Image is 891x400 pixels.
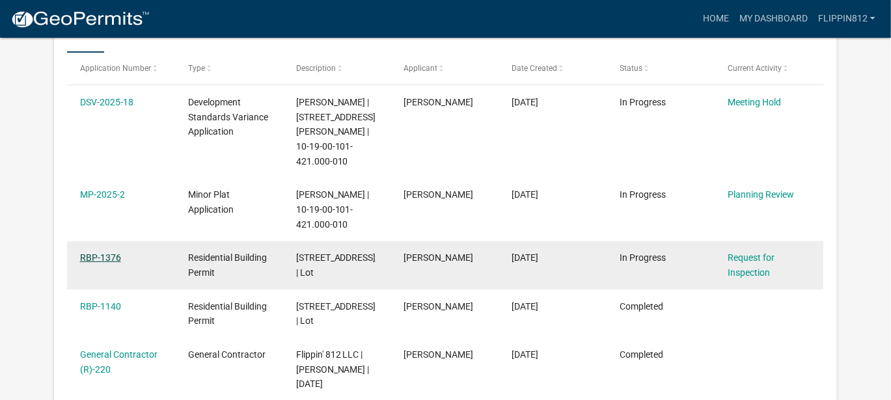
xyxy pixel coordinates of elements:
a: RBP-1376 [80,252,121,263]
span: Development Standards Variance Application [188,97,268,137]
a: General Contractor (R)-220 [80,349,158,375]
span: Melissa A Zink [404,189,474,200]
a: Home [698,7,734,31]
span: 05/09/2024 [512,301,539,312]
span: Melissa A Zink [404,301,474,312]
a: DSV-2025-18 [80,97,133,107]
a: Flippin812 [813,7,881,31]
datatable-header-cell: Current Activity [715,53,823,84]
span: Melissa Zink | 10-19-00-101-421.000-010 [296,189,370,230]
span: 09/17/2024 [512,252,539,263]
span: 07/28/2025 [512,97,539,107]
a: My Dashboard [734,7,813,31]
a: Request for Inspection [728,252,775,278]
span: In Progress [620,189,666,200]
datatable-header-cell: Status [607,53,715,84]
a: MP-2025-2 [80,189,125,200]
span: Description [296,64,336,73]
span: Applicant [404,64,438,73]
span: Melissa A Zink [404,349,474,360]
datatable-header-cell: Type [175,53,283,84]
a: RBP-1140 [80,301,121,312]
a: Meeting Hold [728,97,782,107]
span: In Progress [620,252,666,263]
span: Melissa A Zink [404,252,474,263]
span: Melissa A Zink [404,97,474,107]
span: Flippin' 812 LLC | Melissa Zink | 12/31/2024 [296,349,370,390]
span: 07/24/2025 [512,189,539,200]
datatable-header-cell: Applicant [391,53,499,84]
span: Melissa Zink | 728 Meigs Ave | 10-19-00-101-421.000-010 [296,97,376,167]
datatable-header-cell: Date Created [499,53,607,84]
datatable-header-cell: Description [283,53,391,84]
span: Current Activity [728,64,782,73]
datatable-header-cell: Application Number [67,53,175,84]
span: 05/08/2024 [512,349,539,360]
span: Completed [620,301,664,312]
a: Planning Review [728,189,795,200]
span: In Progress [620,97,666,107]
span: 814 E Maple Street | Lot [296,301,376,327]
span: Residential Building Permit [188,301,267,327]
span: Completed [620,349,664,360]
span: 728 Meigs Avenue, Jeffersonville, IN 47130 | Lot [296,252,376,278]
span: Minor Plat Application [188,189,234,215]
span: General Contractor [188,349,266,360]
span: Application Number [80,64,151,73]
span: Type [188,64,205,73]
span: Status [620,64,643,73]
span: Residential Building Permit [188,252,267,278]
span: Date Created [512,64,558,73]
